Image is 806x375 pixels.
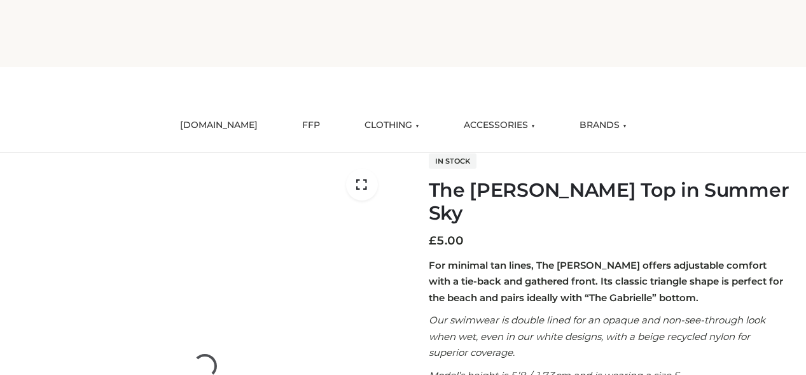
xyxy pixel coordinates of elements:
bdi: 5.00 [429,234,464,248]
em: Our swimwear is double lined for an opaque and non-see-through look when wet, even in our white d... [429,314,765,358]
span: In stock [429,153,476,169]
a: BRANDS [570,111,636,139]
span: £ [429,234,436,248]
a: ACCESSORIES [454,111,545,139]
strong: For minimal tan lines, The [PERSON_NAME] offers adjustable comfort with a tie-back and gathered f... [429,259,783,304]
a: CLOTHING [355,111,429,139]
a: FFP [293,111,330,139]
h1: The [PERSON_NAME] Top in Summer Sky [429,179,791,225]
a: [DOMAIN_NAME] [170,111,267,139]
